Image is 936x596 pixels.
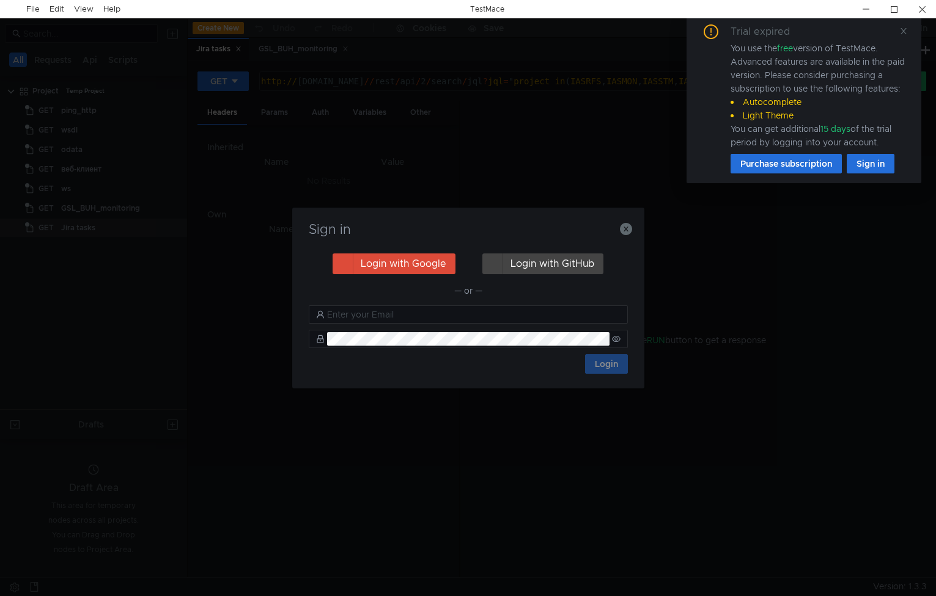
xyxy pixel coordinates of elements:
li: Light Theme [731,109,907,122]
div: Trial expired [731,24,805,39]
div: — or — [309,283,628,298]
span: free [777,43,793,54]
button: Login with GitHub [482,253,603,274]
button: Sign in [847,154,894,173]
button: Purchase subscription [731,154,842,173]
li: Autocomplete [731,95,907,109]
button: Login with Google [333,253,455,274]
div: You use the version of TestMace. Advanced features are available in the paid version. Please cons... [731,42,907,149]
span: 15 days [820,123,850,134]
input: Enter your Email [327,308,621,321]
h3: Sign in [307,222,630,237]
div: You can get additional of the trial period by logging into your account. [731,122,907,149]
